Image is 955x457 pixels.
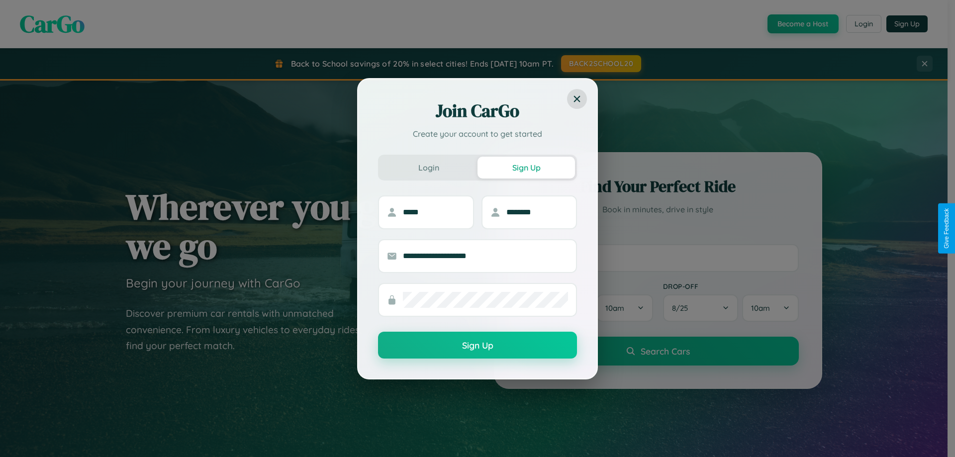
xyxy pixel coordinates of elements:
p: Create your account to get started [378,128,577,140]
div: Give Feedback [943,208,950,249]
h2: Join CarGo [378,99,577,123]
button: Login [380,157,477,179]
button: Sign Up [378,332,577,359]
button: Sign Up [477,157,575,179]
